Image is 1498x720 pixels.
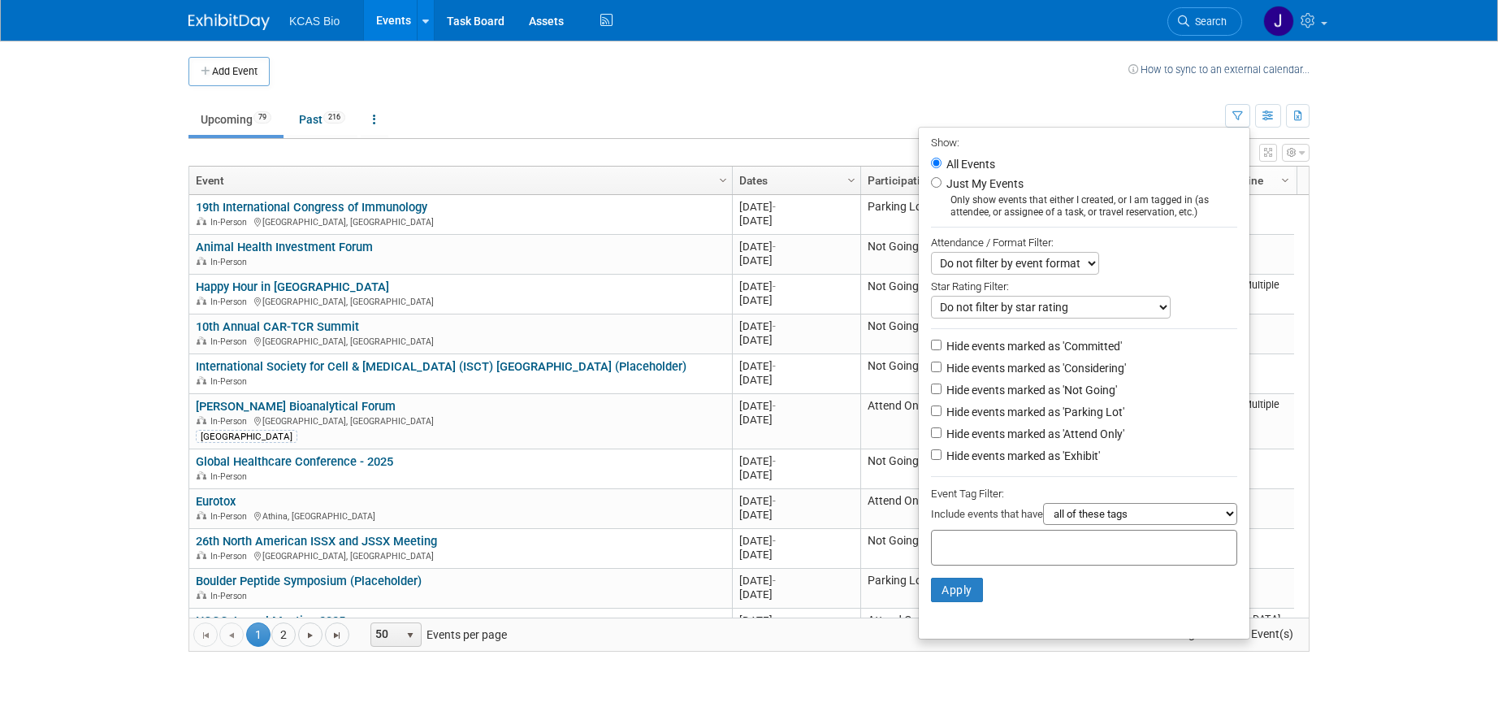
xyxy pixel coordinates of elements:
[773,280,776,293] span: -
[868,167,970,194] a: Participation
[188,57,270,86] button: Add Event
[943,382,1117,398] label: Hide events marked as 'Not Going'
[739,588,853,601] div: [DATE]
[197,336,206,345] img: In-Person Event
[196,454,393,469] a: Global Healthcare Conference - 2025
[739,468,853,482] div: [DATE]
[860,489,981,529] td: Attend Only
[210,551,252,562] span: In-Person
[943,158,995,170] label: All Events
[210,217,252,228] span: In-Person
[931,233,1237,252] div: Attendance / Format Filter:
[210,416,252,427] span: In-Person
[199,629,212,642] span: Go to the first page
[197,297,206,305] img: In-Person Event
[1167,7,1242,36] a: Search
[739,534,853,548] div: [DATE]
[739,319,853,333] div: [DATE]
[404,629,417,642] span: select
[210,591,252,601] span: In-Person
[860,354,981,394] td: Not Going
[196,334,725,348] div: [GEOGRAPHIC_DATA], [GEOGRAPHIC_DATA]
[773,241,776,253] span: -
[210,336,252,347] span: In-Person
[350,622,523,647] span: Events per page
[304,629,317,642] span: Go to the next page
[739,454,853,468] div: [DATE]
[931,275,1237,296] div: Star Rating Filter:
[943,448,1100,464] label: Hide events marked as 'Exhibit'
[253,111,271,124] span: 79
[325,622,349,647] a: Go to the last page
[196,549,725,562] div: [GEOGRAPHIC_DATA], [GEOGRAPHIC_DATA]
[739,200,853,214] div: [DATE]
[739,494,853,508] div: [DATE]
[196,414,725,427] div: [GEOGRAPHIC_DATA], [GEOGRAPHIC_DATA]
[196,215,725,228] div: [GEOGRAPHIC_DATA], [GEOGRAPHIC_DATA]
[196,509,725,523] div: Athina, [GEOGRAPHIC_DATA]
[196,359,686,374] a: International Society for Cell & [MEDICAL_DATA] (ISCT) [GEOGRAPHIC_DATA] (Placeholder)
[931,578,983,602] button: Apply
[197,591,206,599] img: In-Person Event
[298,622,323,647] a: Go to the next page
[715,167,733,191] a: Column Settings
[739,254,853,267] div: [DATE]
[860,449,981,489] td: Not Going
[196,294,725,308] div: [GEOGRAPHIC_DATA], [GEOGRAPHIC_DATA]
[197,551,206,559] img: In-Person Event
[860,394,981,449] td: Attend Only
[943,404,1124,420] label: Hide events marked as 'Parking Lot'
[196,399,396,414] a: [PERSON_NAME] Bioanalytical Forum
[196,430,297,443] div: [GEOGRAPHIC_DATA]
[739,399,853,413] div: [DATE]
[860,275,981,314] td: Not Going
[739,293,853,307] div: [DATE]
[943,176,1024,192] label: Just My Events
[739,614,853,627] div: [DATE]
[196,614,345,628] a: NCCG Annual Meeting 2025
[739,373,853,387] div: [DATE]
[860,569,981,609] td: Parking Lot
[210,471,252,482] span: In-Person
[287,104,357,135] a: Past216
[210,376,252,387] span: In-Person
[196,280,389,294] a: Happy Hour in [GEOGRAPHIC_DATA]
[843,167,861,191] a: Column Settings
[331,629,344,642] span: Go to the last page
[197,217,206,225] img: In-Person Event
[196,574,422,588] a: Boulder Peptide Symposium (Placeholder)
[739,333,853,347] div: [DATE]
[739,508,853,522] div: [DATE]
[773,575,776,587] span: -
[931,132,1237,152] div: Show:
[860,529,981,569] td: Not Going
[371,623,399,646] span: 50
[1128,63,1310,76] a: How to sync to an external calendar...
[931,503,1237,530] div: Include events that have
[931,194,1237,219] div: Only show events that either I created, or I am tagged in (as attendee, or assignee of a task, or...
[739,359,853,373] div: [DATE]
[739,548,853,562] div: [DATE]
[196,200,427,215] a: 19th International Congress of Immunology
[773,495,776,507] span: -
[246,622,271,647] span: 1
[931,484,1237,503] div: Event Tag Filter:
[197,511,206,519] img: In-Person Event
[188,104,284,135] a: Upcoming79
[225,629,238,642] span: Go to the previous page
[1277,167,1295,191] a: Column Settings
[773,320,776,332] span: -
[773,535,776,547] span: -
[197,376,206,384] img: In-Person Event
[197,471,206,479] img: In-Person Event
[197,257,206,265] img: In-Person Event
[289,15,340,28] span: KCAS Bio
[219,622,244,647] a: Go to the previous page
[188,14,270,30] img: ExhibitDay
[943,360,1126,376] label: Hide events marked as 'Considering'
[717,174,730,187] span: Column Settings
[860,314,981,354] td: Not Going
[193,622,218,647] a: Go to the first page
[197,416,206,424] img: In-Person Event
[739,240,853,254] div: [DATE]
